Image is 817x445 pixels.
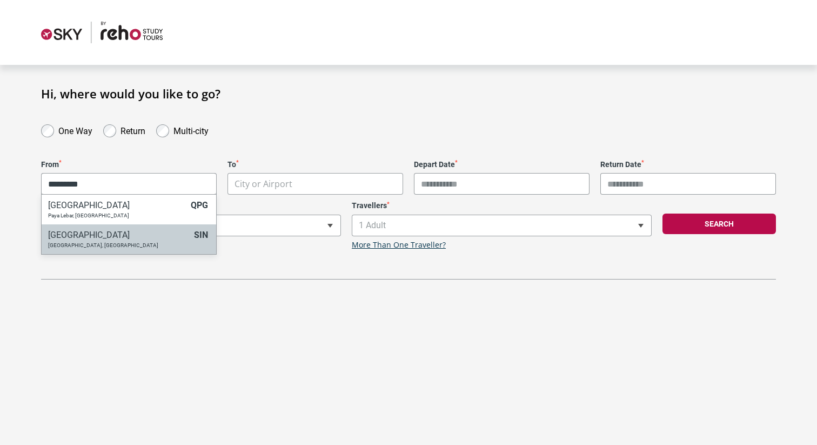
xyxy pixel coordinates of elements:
label: Multi-city [173,123,209,136]
label: Depart Date [414,160,590,169]
span: City or Airport [235,178,292,190]
h1: Hi, where would you like to go? [41,87,776,101]
span: City or Airport [228,174,403,195]
span: City or Airport [41,173,217,195]
a: More Than One Traveller? [352,241,446,250]
input: Search [42,173,216,195]
label: Travellers [352,201,652,210]
span: SIN [194,230,208,240]
span: City or Airport [227,173,403,195]
span: 1 Adult [352,215,651,236]
h6: [GEOGRAPHIC_DATA] [48,230,189,240]
label: To [227,160,403,169]
button: Search [662,214,776,234]
label: From [41,160,217,169]
span: 1 Adult [352,215,652,236]
label: One Way [58,123,92,136]
label: Return Date [600,160,776,169]
label: Return [120,123,145,136]
p: [GEOGRAPHIC_DATA], [GEOGRAPHIC_DATA] [48,242,189,249]
span: QPG [191,200,208,210]
h6: [GEOGRAPHIC_DATA] [48,200,185,210]
p: Paya Lebar, [GEOGRAPHIC_DATA] [48,212,185,219]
